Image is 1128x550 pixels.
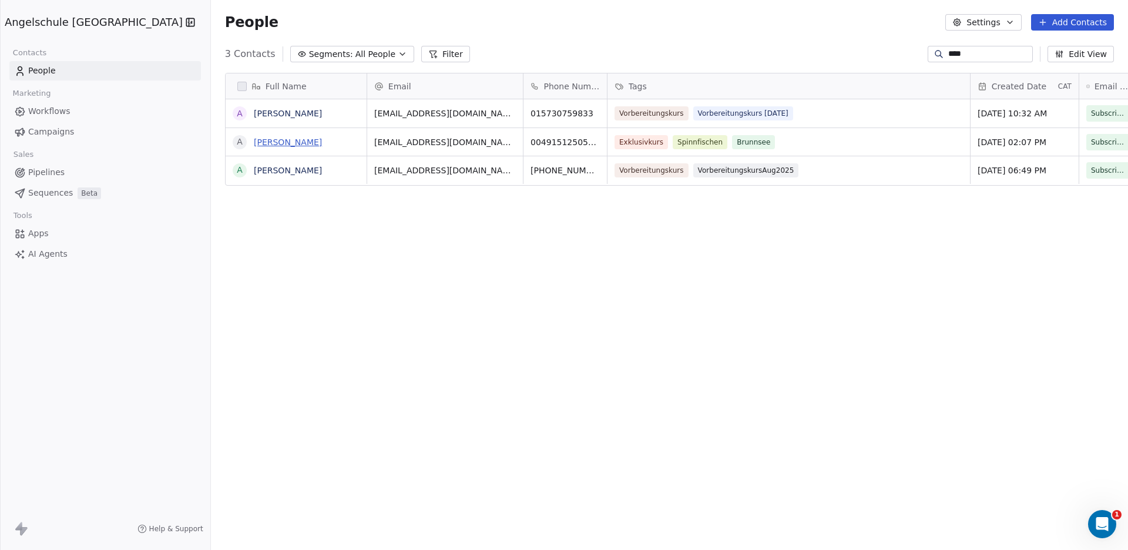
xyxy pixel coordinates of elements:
[9,183,201,203] a: SequencesBeta
[945,14,1021,31] button: Settings
[28,227,49,240] span: Apps
[367,73,523,99] div: Email
[693,106,793,120] span: Vorbereitungskurs [DATE]
[237,108,243,120] div: A
[9,244,201,264] a: AI Agents
[254,109,322,118] a: [PERSON_NAME]
[237,136,243,148] div: A
[28,65,56,77] span: People
[28,187,73,199] span: Sequences
[978,165,1072,176] span: [DATE] 06:49 PM
[971,73,1079,99] div: Created DateCAT
[1091,165,1128,176] span: Subscribed
[137,524,203,534] a: Help & Support
[374,108,516,119] span: [EMAIL_ADDRESS][DOMAIN_NAME]
[978,108,1072,119] span: [DATE] 10:32 AM
[693,163,798,177] span: VorbereitungskursAug2025
[8,44,52,62] span: Contacts
[8,85,56,102] span: Marketing
[1031,14,1114,31] button: Add Contacts
[254,166,322,175] a: [PERSON_NAME]
[531,136,600,148] span: 004915125050261
[374,165,516,176] span: [EMAIL_ADDRESS][DOMAIN_NAME]
[1112,510,1122,519] span: 1
[673,135,727,149] span: Spinnfischen
[9,163,201,182] a: Pipelines
[978,136,1072,148] span: [DATE] 02:07 PM
[9,61,201,81] a: People
[237,164,243,176] div: A
[1091,108,1128,119] span: Subscribed
[615,106,689,120] span: Vorbereitungskurs
[28,105,70,118] span: Workflows
[78,187,101,199] span: Beta
[9,122,201,142] a: Campaigns
[543,81,599,92] span: Phone Number
[355,48,395,61] span: All People
[615,163,689,177] span: Vorbereitungskurs
[254,137,322,147] a: [PERSON_NAME]
[388,81,411,92] span: Email
[421,46,470,62] button: Filter
[226,99,367,529] div: grid
[1091,136,1128,148] span: Subscribed
[225,47,276,61] span: 3 Contacts
[615,135,668,149] span: Exklusivkurs
[149,524,203,534] span: Help & Support
[523,73,607,99] div: Phone Number
[266,81,307,92] span: Full Name
[9,224,201,243] a: Apps
[531,108,600,119] span: 015730759833
[732,135,775,149] span: Brunnsee
[28,248,68,260] span: AI Agents
[1048,46,1114,62] button: Edit View
[8,146,39,163] span: Sales
[531,165,600,176] span: [PHONE_NUMBER]
[9,102,201,121] a: Workflows
[226,73,367,99] div: Full Name
[374,136,516,148] span: [EMAIL_ADDRESS][DOMAIN_NAME]
[225,14,278,31] span: People
[607,73,970,99] div: Tags
[28,126,74,138] span: Campaigns
[309,48,353,61] span: Segments:
[629,81,647,92] span: Tags
[992,81,1046,92] span: Created Date
[1058,82,1072,91] span: CAT
[14,12,167,32] button: Angelschule [GEOGRAPHIC_DATA]
[5,15,183,30] span: Angelschule [GEOGRAPHIC_DATA]
[1088,510,1116,538] iframe: Intercom live chat
[28,166,65,179] span: Pipelines
[8,207,37,224] span: Tools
